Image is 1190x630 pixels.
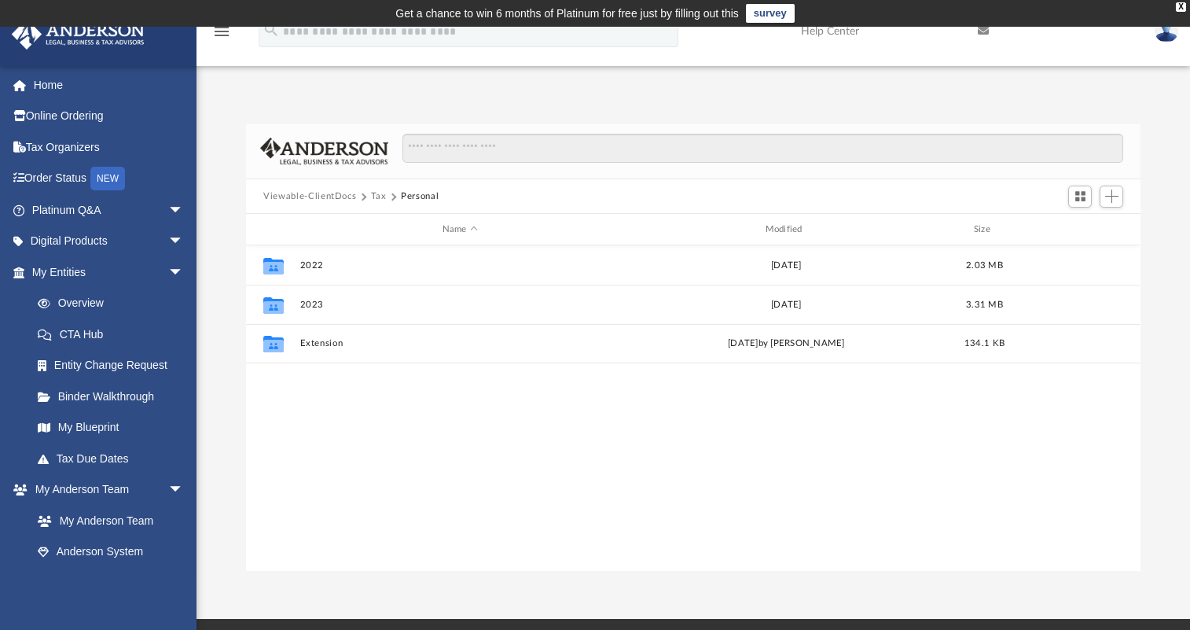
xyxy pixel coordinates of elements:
[300,338,620,348] button: Extension
[168,194,200,227] span: arrow_drop_down
[300,260,620,271] button: 2022
[626,337,946,351] div: [DATE] by [PERSON_NAME]
[22,505,192,536] a: My Anderson Team
[1068,186,1092,208] button: Switch to Grid View
[22,412,200,444] a: My Blueprint
[371,190,387,204] button: Tax
[1155,20,1178,42] img: User Pic
[299,223,619,237] div: Name
[22,381,208,412] a: Binder Walkthrough
[966,300,1003,309] span: 3.31 MB
[1100,186,1123,208] button: Add
[626,223,946,237] div: Modified
[953,223,1016,237] div: Size
[11,194,208,226] a: Platinum Q&Aarrow_drop_down
[90,167,125,190] div: NEW
[1023,223,1133,237] div: id
[11,226,208,257] a: Digital Productsarrow_drop_down
[11,474,200,506] a: My Anderson Teamarrow_drop_down
[22,443,208,474] a: Tax Due Dates
[263,21,280,39] i: search
[263,190,356,204] button: Viewable-ClientDocs
[626,298,946,312] div: [DATE]
[22,567,200,599] a: Client Referrals
[212,30,231,41] a: menu
[22,536,200,568] a: Anderson System
[11,256,208,288] a: My Entitiesarrow_drop_down
[212,22,231,41] i: menu
[1176,2,1186,12] div: close
[11,131,208,163] a: Tax Organizers
[964,339,1005,348] span: 134.1 KB
[22,350,208,381] a: Entity Change Request
[246,245,1140,571] div: grid
[253,223,292,237] div: id
[746,4,795,23] a: survey
[168,226,200,258] span: arrow_drop_down
[11,101,208,132] a: Online Ordering
[402,134,1123,164] input: Search files and folders
[11,163,208,195] a: Order StatusNEW
[966,261,1003,270] span: 2.03 MB
[168,256,200,289] span: arrow_drop_down
[626,259,946,273] div: [DATE]
[168,474,200,507] span: arrow_drop_down
[22,288,208,319] a: Overview
[300,300,620,310] button: 2023
[395,4,739,23] div: Get a chance to win 6 months of Platinum for free just by filling out this
[401,190,439,204] button: Personal
[22,319,208,350] a: CTA Hub
[11,69,208,101] a: Home
[7,19,149,50] img: Anderson Advisors Platinum Portal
